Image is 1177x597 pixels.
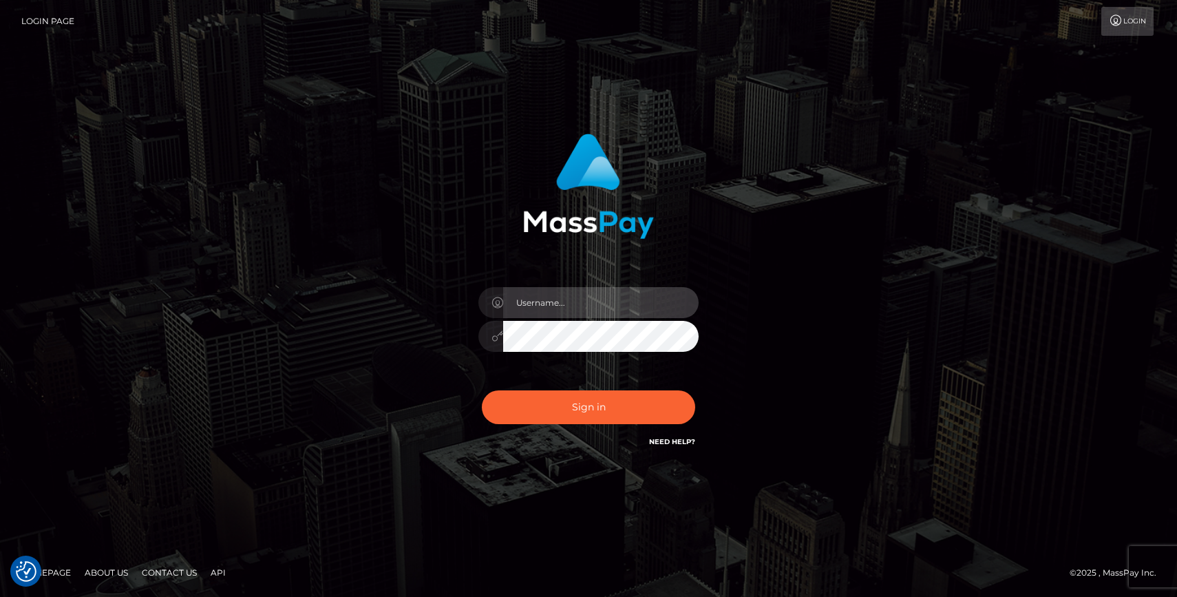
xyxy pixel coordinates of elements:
div: © 2025 , MassPay Inc. [1070,565,1167,580]
button: Sign in [482,390,695,424]
a: Login Page [21,7,74,36]
a: Login [1101,7,1154,36]
a: About Us [79,562,134,583]
img: MassPay Login [523,134,654,239]
a: Contact Us [136,562,202,583]
img: Revisit consent button [16,561,36,582]
input: Username... [503,287,699,318]
a: Need Help? [649,437,695,446]
button: Consent Preferences [16,561,36,582]
a: Homepage [15,562,76,583]
a: API [205,562,231,583]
